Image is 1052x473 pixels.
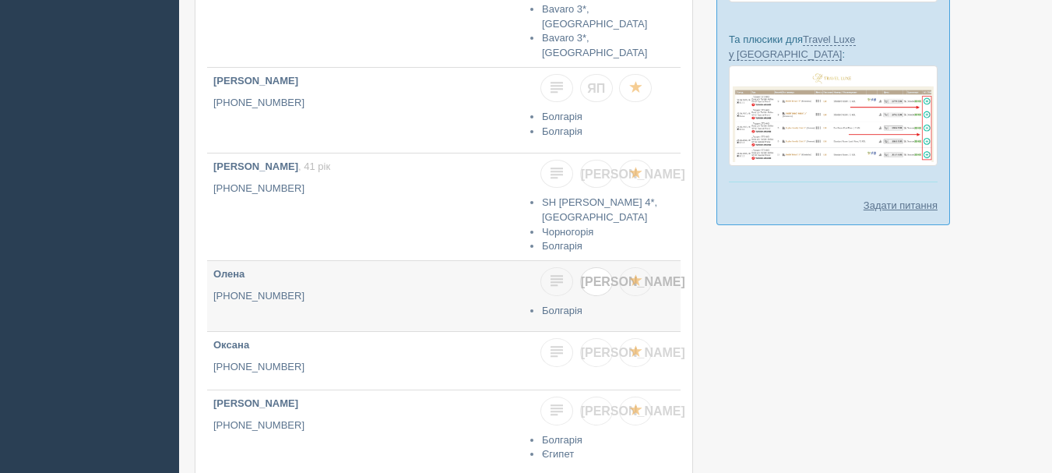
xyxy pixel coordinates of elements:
[581,346,685,359] span: [PERSON_NAME]
[542,125,582,137] a: Болгарія
[213,360,519,375] p: [PHONE_NUMBER]
[580,74,613,103] a: ЯП
[581,275,685,288] span: [PERSON_NAME]
[207,154,525,253] a: [PERSON_NAME], 41 рік [PHONE_NUMBER]
[580,338,613,367] a: [PERSON_NAME]
[729,34,856,61] a: Travel Luxe у [GEOGRAPHIC_DATA]
[542,448,574,460] a: Єгипет
[207,68,525,153] a: [PERSON_NAME] [PHONE_NUMBER]
[581,404,685,418] span: [PERSON_NAME]
[542,305,582,316] a: Болгарія
[213,96,519,111] p: [PHONE_NUMBER]
[580,160,613,189] a: [PERSON_NAME]
[587,82,605,95] span: ЯП
[580,267,613,296] a: [PERSON_NAME]
[298,161,330,172] span: , 41 рік
[542,434,582,446] a: Болгарія
[213,268,245,280] b: Олена
[729,32,938,62] p: Та плюсики для :
[213,289,519,304] p: [PHONE_NUMBER]
[207,261,525,331] a: Олена [PHONE_NUMBER]
[213,397,298,409] b: [PERSON_NAME]
[207,332,525,390] a: Оксана [PHONE_NUMBER]
[542,196,657,223] a: SH [PERSON_NAME] 4*, [GEOGRAPHIC_DATA]
[213,75,298,86] b: [PERSON_NAME]
[864,198,938,213] a: Задати питання
[581,168,685,181] span: [PERSON_NAME]
[213,418,519,433] p: [PHONE_NUMBER]
[213,339,249,351] b: Оксана
[580,397,613,425] a: [PERSON_NAME]
[542,32,647,58] a: Bavaro 3*, [GEOGRAPHIC_DATA]
[542,3,647,30] a: Bavaro 3*, [GEOGRAPHIC_DATA]
[542,226,593,238] a: Чорногорія
[213,182,519,196] p: [PHONE_NUMBER]
[542,111,582,122] a: Болгарія
[729,65,938,166] img: travel-luxe-%D0%BF%D0%BE%D0%B4%D0%B1%D0%BE%D1%80%D0%BA%D0%B0-%D1%81%D1%80%D0%BC-%D0%B4%D0%BB%D1%8...
[213,161,298,172] b: [PERSON_NAME]
[542,240,582,252] a: Болгарія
